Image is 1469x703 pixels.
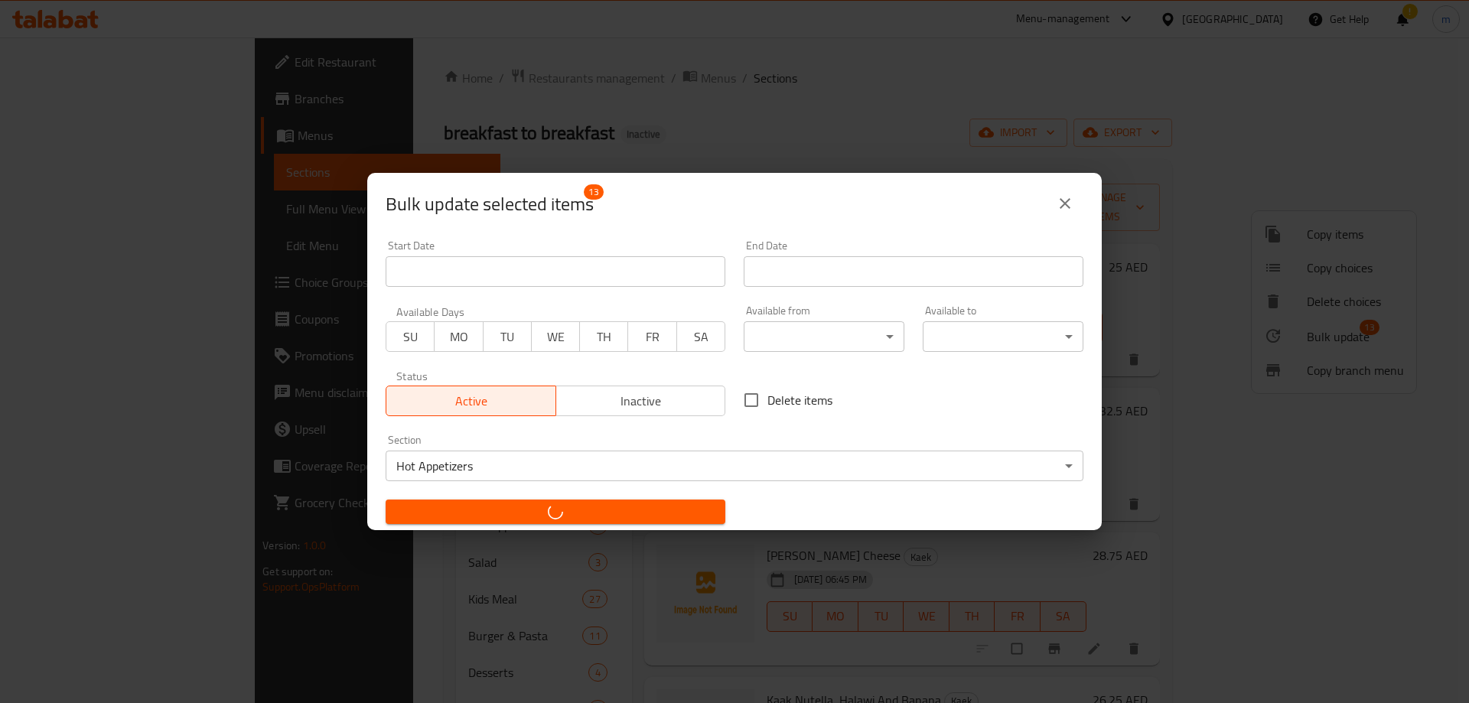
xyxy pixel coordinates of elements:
[555,386,726,416] button: Inactive
[386,451,1083,481] div: Hot Appetizers
[483,321,532,352] button: TU
[676,321,725,352] button: SA
[441,326,477,348] span: MO
[538,326,574,348] span: WE
[634,326,670,348] span: FR
[386,321,435,352] button: SU
[579,321,628,352] button: TH
[386,386,556,416] button: Active
[744,321,904,352] div: ​
[767,391,832,409] span: Delete items
[584,184,604,200] span: 13
[586,326,622,348] span: TH
[1047,185,1083,222] button: close
[923,321,1083,352] div: ​
[434,321,483,352] button: MO
[531,321,580,352] button: WE
[392,390,550,412] span: Active
[392,326,428,348] span: SU
[683,326,719,348] span: SA
[490,326,526,348] span: TU
[386,192,594,216] span: Selected items count
[627,321,676,352] button: FR
[562,390,720,412] span: Inactive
